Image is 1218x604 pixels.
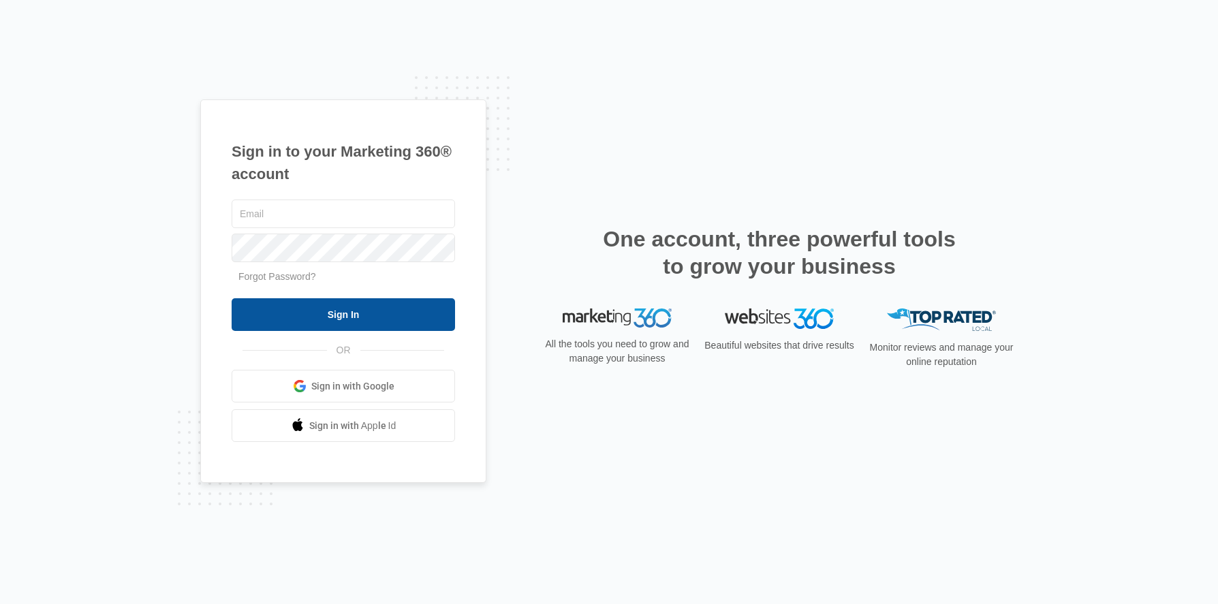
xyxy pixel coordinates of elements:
span: Sign in with Google [311,379,394,394]
h2: One account, three powerful tools to grow your business [599,225,960,280]
p: Monitor reviews and manage your online reputation [865,340,1018,369]
p: All the tools you need to grow and manage your business [541,337,693,366]
h1: Sign in to your Marketing 360® account [232,140,455,185]
input: Sign In [232,298,455,331]
img: Marketing 360 [563,308,672,328]
p: Beautiful websites that drive results [703,338,856,353]
a: Sign in with Apple Id [232,409,455,442]
a: Forgot Password? [238,271,316,282]
span: OR [327,343,360,357]
img: Websites 360 [725,308,834,328]
a: Sign in with Google [232,370,455,402]
img: Top Rated Local [887,308,996,331]
input: Email [232,200,455,228]
span: Sign in with Apple Id [309,419,396,433]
